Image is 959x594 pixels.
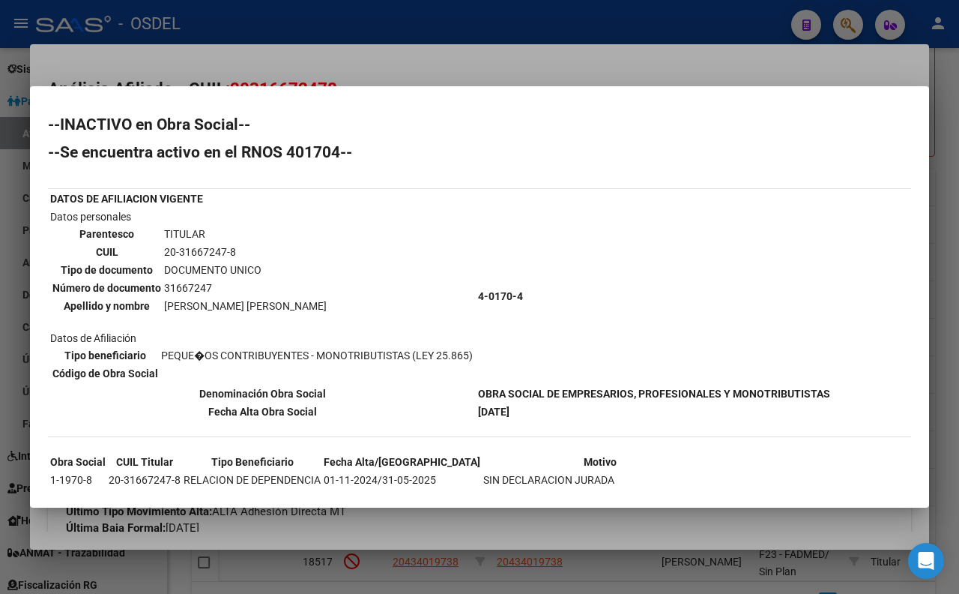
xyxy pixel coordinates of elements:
th: Obra Social [49,454,106,470]
th: Tipo de documento [52,262,162,278]
th: Parentesco [52,226,162,242]
td: DOCUMENTO UNICO [163,262,327,278]
th: Fecha Alta Obra Social [49,403,476,420]
td: 20-31667247-8 [108,490,181,506]
td: 20-31667247-8 [163,244,327,260]
th: Apellido y nombre [52,298,162,314]
h2: --Se encuentra activo en el RNOS 401704-- [48,145,911,160]
td: [PERSON_NAME] [PERSON_NAME] [163,298,327,314]
th: Código de Obra Social [52,365,159,382]
td: 01-03-2024/31-10-2024 [323,490,481,506]
b: DATOS DE AFILIACION VIGENTE [50,193,203,205]
b: OBRA SOCIAL DE EMPRESARIOS, PROFESIONALES Y MONOTRIBUTISTAS [478,388,830,400]
td: PEQUE�OS CONTRIBUYENTES - MONOTRIBUTISTAS (LEY 25.865) [160,347,474,364]
b: 4-0170-4 [478,290,523,302]
th: Número de documento [52,280,162,296]
th: CUIL [52,244,162,260]
td: RELACION DE DEPENDENCIA [183,472,321,488]
td: 1-1970-8 [49,472,106,488]
td: SIN DECLARACION JURADA [482,490,717,506]
td: TITULAR [163,226,327,242]
th: Tipo beneficiario [52,347,159,364]
th: CUIL Titular [108,454,181,470]
b: [DATE] [478,406,509,418]
td: 1-1970-8 [49,490,106,506]
td: 20-31667247-8 [108,472,181,488]
th: Denominación Obra Social [49,385,476,402]
th: Fecha Alta/[GEOGRAPHIC_DATA] [323,454,481,470]
td: SIN DECLARACION JURADA [482,472,717,488]
td: 01-11-2024/31-05-2025 [323,472,481,488]
div: Open Intercom Messenger [908,543,944,579]
td: RELACION DE DEPENDENCIA [183,490,321,506]
h2: --INACTIVO en Obra Social-- [48,117,911,132]
th: Tipo Beneficiario [183,454,321,470]
th: Motivo [482,454,717,470]
td: Datos personales Datos de Afiliación [49,208,476,384]
td: 31667247 [163,280,327,296]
